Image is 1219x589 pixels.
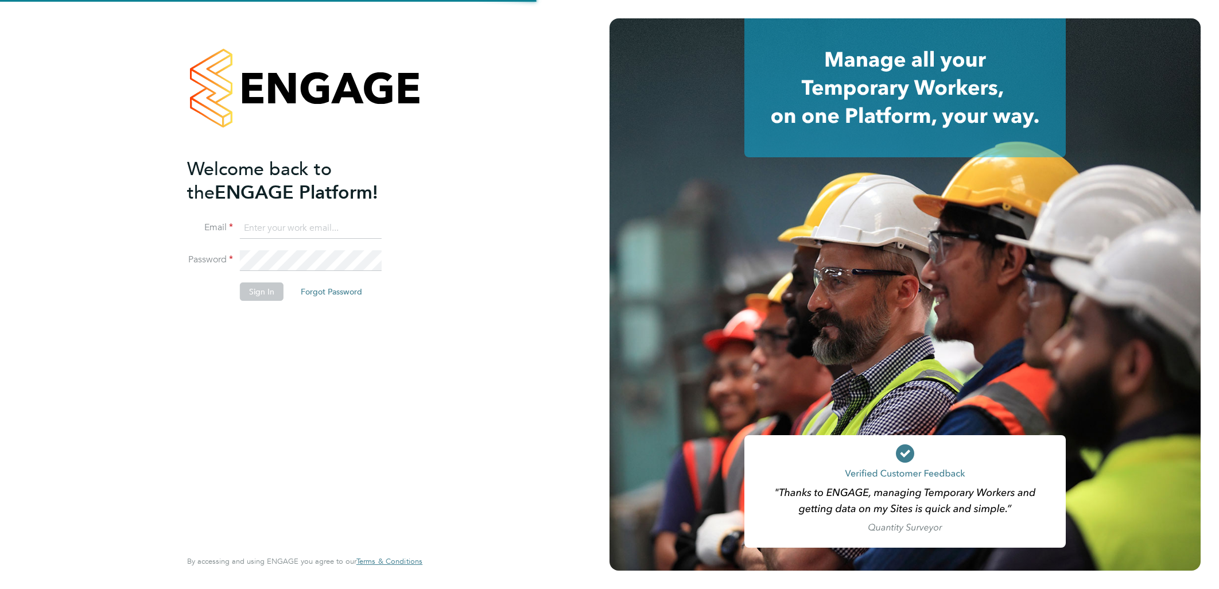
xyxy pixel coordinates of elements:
[292,282,371,301] button: Forgot Password
[187,222,233,234] label: Email
[187,157,411,204] h2: ENGAGE Platform!
[240,282,284,301] button: Sign In
[187,556,422,566] span: By accessing and using ENGAGE you agree to our
[187,158,332,204] span: Welcome back to the
[240,218,382,239] input: Enter your work email...
[356,556,422,566] span: Terms & Conditions
[187,254,233,266] label: Password
[356,557,422,566] a: Terms & Conditions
